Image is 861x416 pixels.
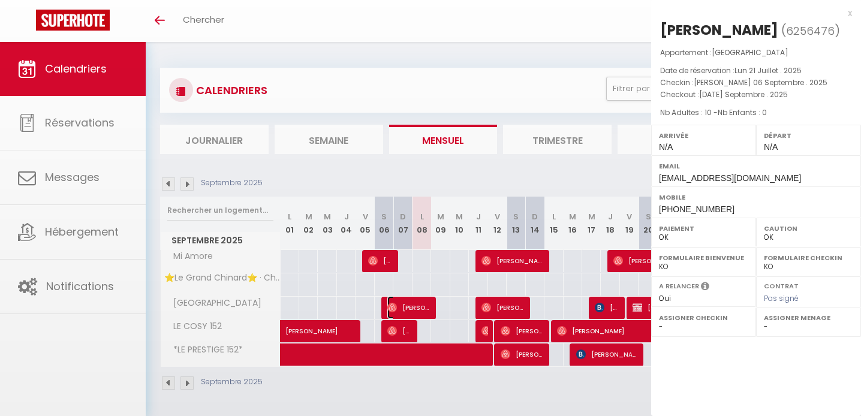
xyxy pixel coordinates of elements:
[651,6,852,20] div: x
[659,222,748,234] label: Paiement
[659,281,699,291] label: A relancer
[659,160,853,172] label: Email
[659,191,853,203] label: Mobile
[764,222,853,234] label: Caution
[781,22,840,39] span: ( )
[764,312,853,324] label: Assigner Menage
[660,65,852,77] p: Date de réservation :
[659,173,801,183] span: [EMAIL_ADDRESS][DOMAIN_NAME]
[764,142,778,152] span: N/A
[734,65,802,76] span: Lun 21 Juillet . 2025
[659,204,734,214] span: [PHONE_NUMBER]
[659,142,673,152] span: N/A
[764,252,853,264] label: Formulaire Checkin
[764,129,853,141] label: Départ
[660,89,852,101] p: Checkout :
[701,281,709,294] i: Sélectionner OUI si vous souhaiter envoyer les séquences de messages post-checkout
[764,293,799,303] span: Pas signé
[659,252,748,264] label: Formulaire Bienvenue
[712,47,788,58] span: [GEOGRAPHIC_DATA]
[660,20,778,40] div: [PERSON_NAME]
[660,107,767,117] span: Nb Adultes : 10 -
[699,89,788,100] span: [DATE] Septembre . 2025
[659,312,748,324] label: Assigner Checkin
[10,5,46,41] button: Ouvrir le widget de chat LiveChat
[786,23,835,38] span: 6256476
[659,129,748,141] label: Arrivée
[660,77,852,89] p: Checkin :
[660,47,852,59] p: Appartement :
[764,281,799,289] label: Contrat
[694,77,827,88] span: [PERSON_NAME] 06 Septembre . 2025
[718,107,767,117] span: Nb Enfants : 0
